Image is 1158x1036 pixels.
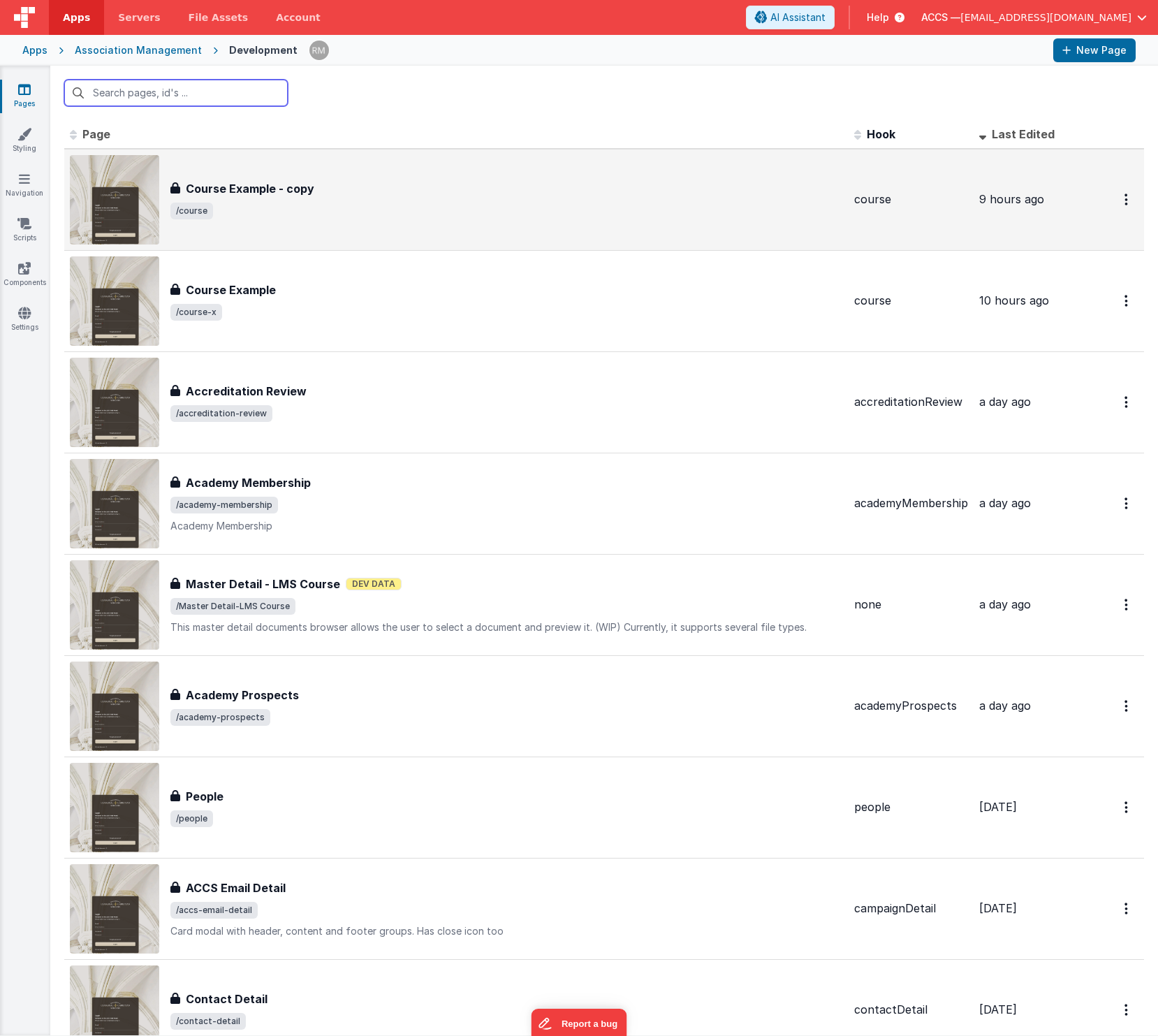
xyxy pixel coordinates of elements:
[979,192,1044,206] span: 9 hours ago
[960,10,1131,24] span: [EMAIL_ADDRESS][DOMAIN_NAME]
[170,497,278,513] span: /academy-membership
[170,1013,246,1030] span: /contact-detail
[979,1002,1017,1016] span: [DATE]
[64,80,288,106] input: Search pages, id's ...
[854,1002,968,1018] div: contactDetail
[170,519,843,533] p: Academy Membership
[770,10,826,24] span: AI Assistant
[170,598,295,615] span: /Master Detail-LMS Course
[186,991,267,1007] h3: Contact Detail
[1053,38,1136,62] button: New Page
[1116,793,1138,822] button: Options
[170,304,222,321] span: /course-x
[170,810,213,827] span: /people
[118,10,160,24] span: Servers
[1116,995,1138,1024] button: Options
[854,597,968,613] div: none
[186,880,286,896] h3: ACCS Email Detail
[1116,185,1138,214] button: Options
[186,282,276,298] h3: Course Example
[309,41,329,60] img: 1e10b08f9103151d1000344c2f9be56b
[63,10,90,24] span: Apps
[186,576,340,592] h3: Master Detail - LMS Course
[22,43,47,57] div: Apps
[1116,489,1138,518] button: Options
[186,788,223,805] h3: People
[1116,692,1138,720] button: Options
[867,127,895,141] span: Hook
[854,293,968,309] div: course
[75,43,202,57] div: Association Management
[854,698,968,714] div: academyProspects
[867,10,889,24] span: Help
[979,597,1031,611] span: a day ago
[979,800,1017,814] span: [DATE]
[979,901,1017,915] span: [DATE]
[82,127,110,141] span: Page
[979,395,1031,409] span: a day ago
[854,191,968,207] div: course
[854,799,968,815] div: people
[186,474,311,491] h3: Academy Membership
[186,180,314,197] h3: Course Example - copy
[979,496,1031,510] span: a day ago
[1116,590,1138,619] button: Options
[992,127,1055,141] span: Last Edited
[1116,286,1138,315] button: Options
[170,203,213,219] span: /course
[746,6,835,29] button: AI Assistant
[186,687,299,703] h3: Academy Prospects
[979,699,1031,713] span: a day ago
[170,709,270,726] span: /academy-prospects
[921,10,960,24] span: ACCS —
[1116,894,1138,923] button: Options
[346,578,402,590] span: Dev Data
[854,495,968,511] div: academyMembership
[854,394,968,410] div: accreditationReview
[186,383,307,400] h3: Accreditation Review
[170,924,843,938] p: Card modal with header, content and footer groups. Has close icon too
[170,620,843,634] p: This master detail documents browser allows the user to select a document and preview it. (WIP) C...
[854,900,968,917] div: campaignDetail
[189,10,249,24] span: File Assets
[921,10,1147,24] button: ACCS — [EMAIL_ADDRESS][DOMAIN_NAME]
[170,405,272,422] span: /accreditation-review
[979,293,1049,307] span: 10 hours ago
[229,43,298,57] div: Development
[1116,388,1138,416] button: Options
[170,902,258,919] span: /accs-email-detail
